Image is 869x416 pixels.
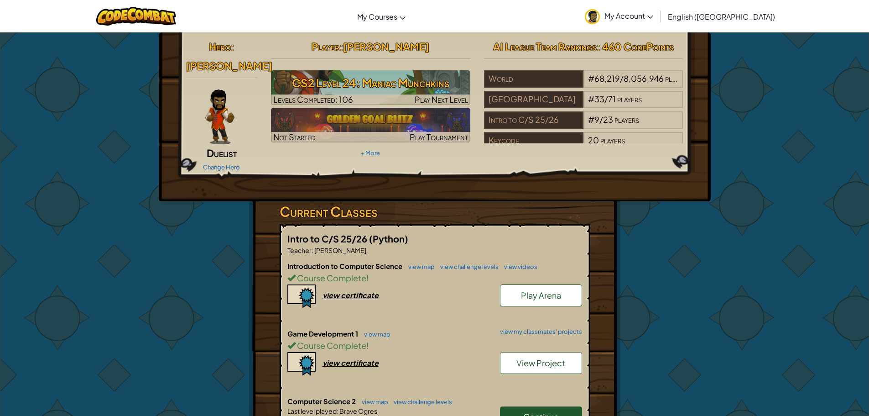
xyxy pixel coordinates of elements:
div: view certificate [323,358,379,368]
img: duelist-pose.png [205,90,234,144]
a: Play Next Level [271,70,470,105]
span: : 460 CodePoints [597,40,674,53]
a: view map [357,398,388,405]
a: [GEOGRAPHIC_DATA]#33/71players [484,100,683,110]
span: Play Next Level [415,94,468,105]
a: My Courses [353,4,410,29]
span: : [337,407,338,415]
span: My Account [604,11,653,21]
span: Course Complete [296,340,366,351]
span: : [312,246,313,254]
div: [GEOGRAPHIC_DATA] [484,91,583,108]
span: ! [366,273,369,283]
span: Hero [209,40,231,53]
span: 20 [588,135,599,145]
div: World [484,70,583,88]
span: # [588,73,594,84]
span: 8,056,946 [624,73,664,84]
h3: Current Classes [280,201,590,222]
span: : [339,40,343,53]
span: (Python) [369,233,408,244]
span: Play Arena [521,290,561,300]
span: Game Development 1 [287,329,359,338]
span: AI League Team Rankings [493,40,597,53]
span: Play Tournament [410,132,468,142]
a: view certificate [287,358,379,368]
img: CodeCombat logo [96,7,176,26]
span: Course Complete [296,273,366,283]
span: Not Started [273,132,316,142]
span: ! [366,340,369,351]
span: players [665,73,690,84]
span: Player [312,40,339,53]
span: # [588,114,594,125]
a: Intro to C/S 25/26#9/23players [484,120,683,131]
span: players [617,94,642,104]
span: My Courses [357,12,397,21]
span: Intro to C/S 25/26 [287,233,369,244]
a: view challenge levels [436,263,499,270]
span: # [588,94,594,104]
span: 9 [594,114,599,125]
div: Keycode [484,132,583,149]
a: Keycode20players [484,141,683,151]
span: / [599,114,603,125]
span: Computer Science 2 [287,397,357,405]
img: CS2 Level 24: Maniac Munchkins [271,70,470,105]
div: Intro to C/S 25/26 [484,111,583,129]
img: avatar [585,9,600,24]
img: certificate-icon.png [287,352,316,376]
span: 71 [608,94,616,104]
a: Not StartedPlay Tournament [271,108,470,142]
a: view map [404,263,435,270]
img: Golden Goal [271,108,470,142]
a: view challenge levels [389,398,452,405]
img: certificate-icon.png [287,284,316,308]
span: : [231,40,234,53]
span: Duelist [207,147,237,159]
a: World#68,219/8,056,946players [484,79,683,90]
a: + More [361,149,380,157]
div: view certificate [323,290,379,300]
span: 23 [603,114,613,125]
a: view my classmates' projects [495,329,582,335]
span: Levels Completed: 106 [273,94,353,105]
span: 68,219 [594,73,620,84]
span: / [604,94,608,104]
a: My Account [580,2,658,31]
span: / [620,73,624,84]
a: Change Hero [203,163,240,171]
span: View Project [516,358,565,368]
span: 33 [594,94,604,104]
h3: CS2 Level 24: Maniac Munchkins [271,73,470,93]
span: [PERSON_NAME] [313,246,366,254]
span: [PERSON_NAME] [343,40,429,53]
a: English ([GEOGRAPHIC_DATA]) [663,4,780,29]
span: players [600,135,625,145]
a: view map [359,331,390,338]
span: Last level played [287,407,337,415]
a: view certificate [287,290,379,300]
span: [PERSON_NAME] [186,59,272,72]
span: Teacher [287,246,312,254]
a: view videos [500,263,537,270]
span: English ([GEOGRAPHIC_DATA]) [668,12,775,21]
span: Introduction to Computer Science [287,262,404,270]
span: players [614,114,639,125]
span: Brave Ogres [338,407,377,415]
